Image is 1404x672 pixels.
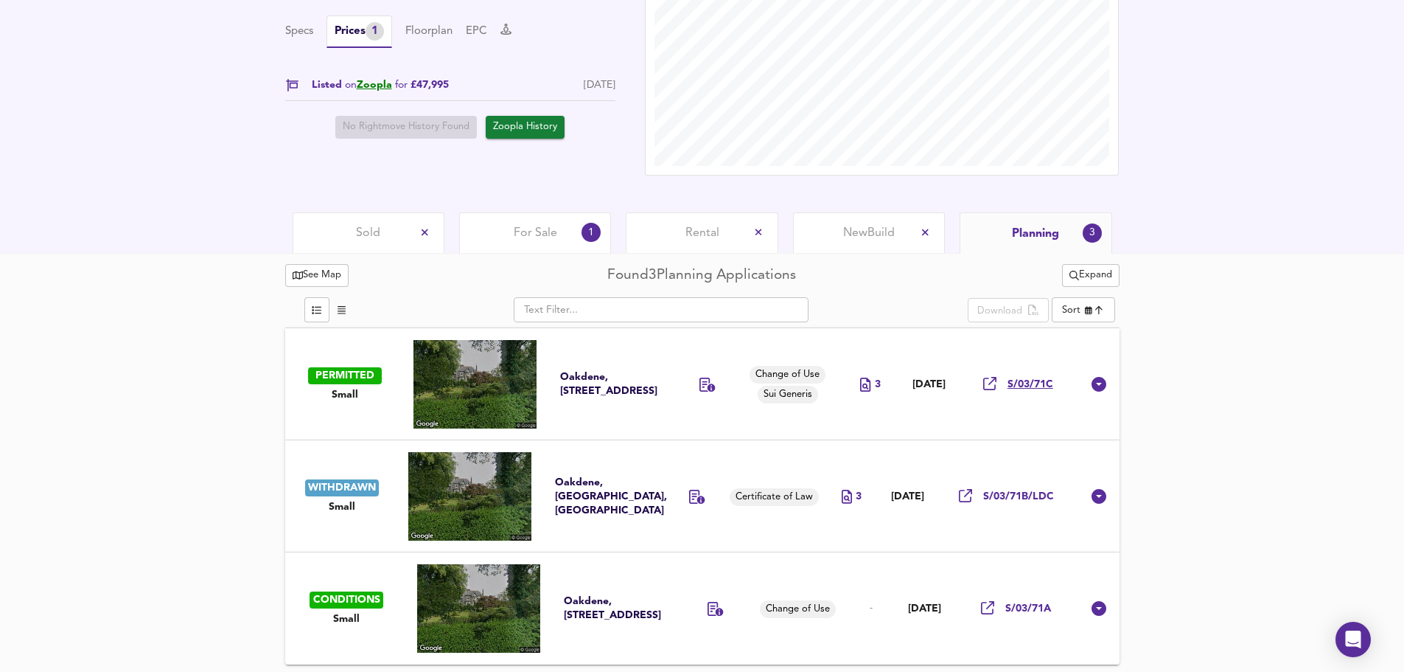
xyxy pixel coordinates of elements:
div: Oakdene, [STREET_ADDRESS] [560,370,663,398]
div: CONDITIONSSmallOakdene, [STREET_ADDRESS]Change of Use-[DATE]S/03/71A [285,553,1120,665]
span: Change of Use [760,603,836,617]
span: Sui Generis [758,388,818,402]
span: 3 [875,378,881,392]
div: PERMITTEDSmallOakdene, [STREET_ADDRESS]Change of UseSui Generis3[DATE]S/03/71C [285,328,1120,440]
span: S/03/71B/LDC [983,490,1054,504]
button: Floorplan [405,24,453,40]
div: - [870,602,878,615]
input: Text Filter... [514,297,808,322]
div: [DATE] [584,77,615,93]
span: Zoopla History [493,119,557,136]
div: Prices [335,22,384,41]
span: New Build [843,225,895,241]
img: streetview [408,452,531,541]
button: Specs [285,24,313,40]
span: Expand [1069,267,1112,284]
button: Prices1 [326,15,392,48]
button: Zoopla History [486,116,565,139]
div: 1 [581,223,601,242]
span: [DATE] [891,491,924,503]
span: Small [329,500,355,514]
span: 3 [856,490,862,504]
span: S/03/71A [1005,602,1051,616]
span: For Sale [514,225,557,241]
span: Small [332,388,358,402]
span: on [345,80,357,90]
div: Certificate of Law [730,488,819,506]
button: Expand [1062,264,1120,287]
img: streetview [413,340,537,429]
span: Change of Use [750,368,825,382]
div: Oakdene, [GEOGRAPHIC_DATA], [GEOGRAPHIC_DATA] [555,476,655,518]
div: 3 [1083,224,1102,243]
div: Sort [1062,303,1080,317]
div: WITHDRAWNSmallOakdene, [GEOGRAPHIC_DATA], [GEOGRAPHIC_DATA]Certificate of Law3[DATE]S/03/71B/LDC [285,440,1120,553]
div: full planning permission for change of use from guest house to offices [708,602,724,619]
span: S/03/71C [1007,378,1053,392]
div: CONDITIONS [310,592,383,609]
div: split button [1062,264,1120,287]
div: full planning permission for change of use from guest house (C1) to holiday let (sui generis) [699,378,716,395]
span: Planning [1012,226,1059,242]
span: Rental [685,225,719,241]
button: EPC [466,24,487,40]
span: Listed £47,995 [312,77,449,93]
div: Found 3 Planning Applications [607,266,796,285]
span: See Map [293,267,342,284]
span: Certificate of Law [730,491,819,505]
img: streetview [417,564,540,653]
span: Sold [356,225,380,241]
span: Small [333,612,360,626]
div: Sort [1052,297,1115,322]
span: [DATE] [908,603,941,615]
a: Zoopla [357,80,392,90]
span: for [395,80,408,90]
span: [DATE] [912,378,946,391]
div: Open Intercom Messenger [1335,622,1371,657]
div: WITHDRAWN [305,479,379,496]
div: Change of Use [750,366,825,384]
div: 1 [366,22,384,41]
button: See Map [285,264,349,287]
div: Change of Use [760,600,836,618]
div: split button [968,298,1048,323]
div: Oakdene, [STREET_ADDRESS] [564,595,667,623]
svg: Show Details [1090,375,1108,393]
div: Sui Generis [758,386,818,403]
div: PERMITTED [308,367,382,384]
svg: Show Details [1090,600,1108,617]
